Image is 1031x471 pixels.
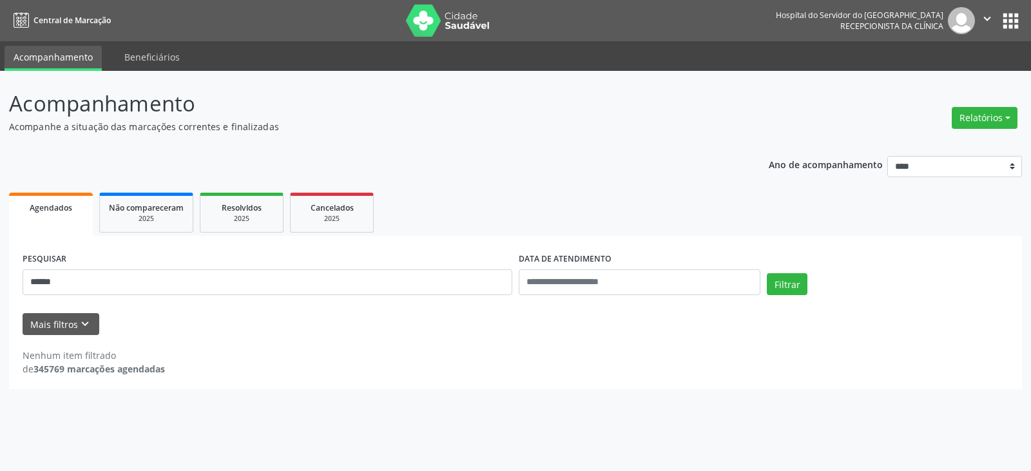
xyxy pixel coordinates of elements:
span: Central de Marcação [34,15,111,26]
span: Resolvidos [222,202,262,213]
div: 2025 [300,214,364,224]
p: Ano de acompanhamento [769,156,883,172]
img: img [948,7,975,34]
div: Nenhum item filtrado [23,349,165,362]
button: Mais filtroskeyboard_arrow_down [23,313,99,336]
button: Relatórios [952,107,1017,129]
span: Não compareceram [109,202,184,213]
strong: 345769 marcações agendadas [34,363,165,375]
span: Cancelados [311,202,354,213]
label: PESQUISAR [23,249,66,269]
p: Acompanhe a situação das marcações correntes e finalizadas [9,120,718,133]
a: Beneficiários [115,46,189,68]
i: keyboard_arrow_down [78,317,92,331]
div: 2025 [209,214,274,224]
i:  [980,12,994,26]
button:  [975,7,999,34]
span: Agendados [30,202,72,213]
div: 2025 [109,214,184,224]
span: Recepcionista da clínica [840,21,943,32]
p: Acompanhamento [9,88,718,120]
div: de [23,362,165,376]
label: DATA DE ATENDIMENTO [519,249,612,269]
button: apps [999,10,1022,32]
a: Acompanhamento [5,46,102,71]
div: Hospital do Servidor do [GEOGRAPHIC_DATA] [776,10,943,21]
a: Central de Marcação [9,10,111,31]
button: Filtrar [767,273,807,295]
